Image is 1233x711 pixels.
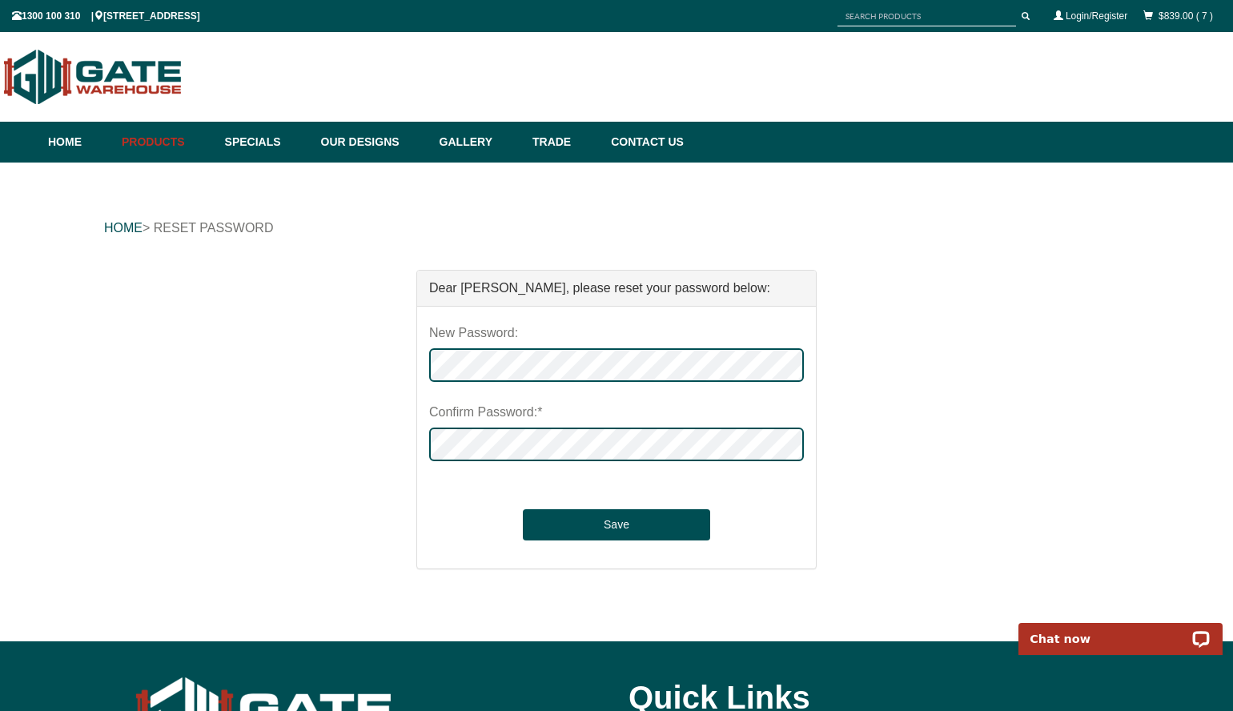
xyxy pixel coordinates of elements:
a: Home [48,122,114,163]
a: HOME [104,221,143,235]
a: Trade [524,122,603,163]
a: Specials [217,122,313,163]
a: $839.00 ( 7 ) [1159,10,1213,22]
a: Our Designs [313,122,432,163]
input: SEARCH PRODUCTS [837,6,1016,26]
span: 1300 100 310 | [STREET_ADDRESS] [12,10,200,22]
strong: Dear [PERSON_NAME], please reset your password below: [429,281,770,295]
iframe: LiveChat chat widget [1008,605,1233,655]
label: Confirm Password:* [429,398,542,428]
a: Products [114,122,217,163]
div: > RESET PASSWORD [104,203,1129,254]
button: Save [523,509,710,541]
a: Login/Register [1066,10,1127,22]
label: New Password: [429,319,518,348]
a: Gallery [432,122,524,163]
a: Contact Us [603,122,684,163]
